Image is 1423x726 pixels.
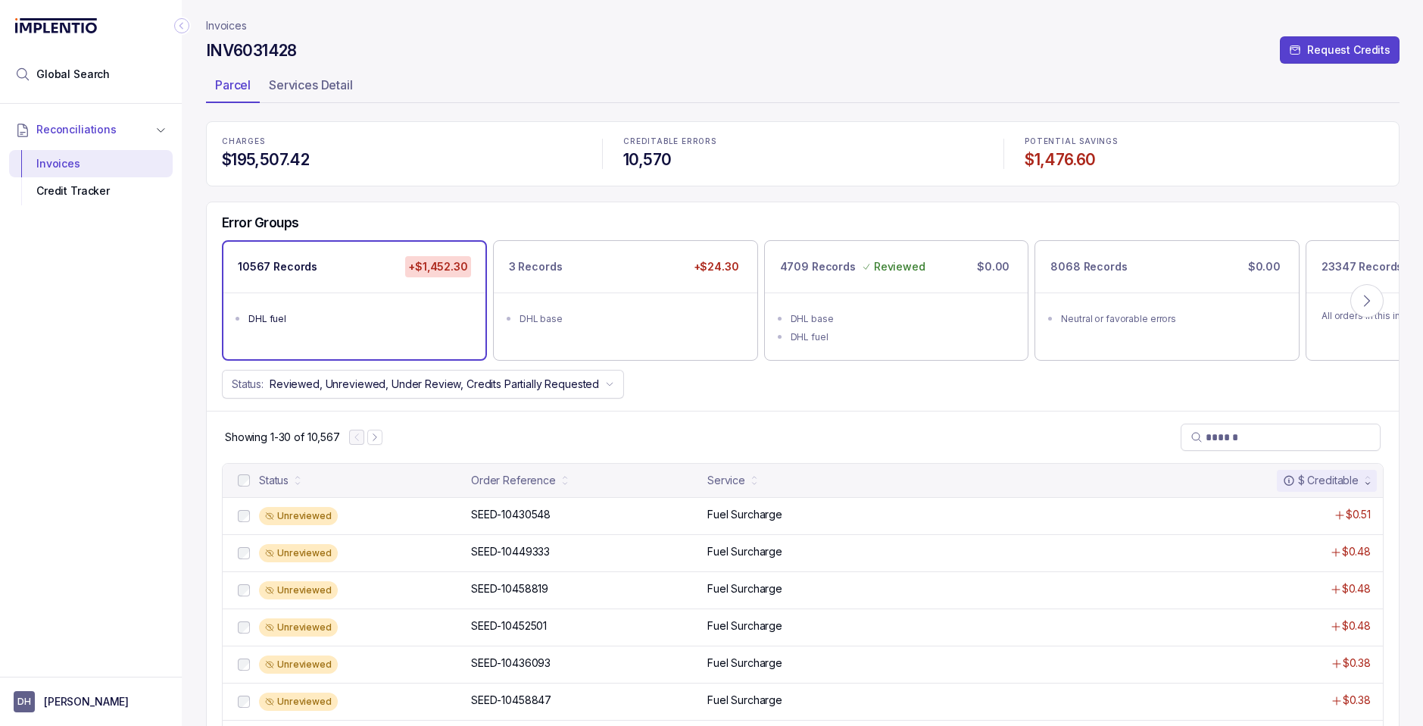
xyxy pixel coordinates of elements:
p: 8068 Records [1050,259,1127,274]
p: [PERSON_NAME] [44,694,129,709]
p: 4709 Records [780,259,856,274]
p: 10567 Records [238,259,317,274]
nav: breadcrumb [206,18,247,33]
p: Fuel Surcharge [707,507,782,522]
div: Order Reference [471,473,556,488]
div: Unreviewed [259,618,338,637]
input: checkbox-checkbox [238,510,250,522]
div: DHL base [791,311,1012,327]
p: $0.00 [974,256,1013,277]
div: DHL base [520,311,741,327]
span: User initials [14,691,35,712]
p: SEED-10452501 [471,618,547,634]
p: Reviewed, Unreviewed, Under Review, Credits Partially Requested [270,377,599,392]
div: Collapse Icon [173,17,191,35]
button: Request Credits [1280,36,1400,64]
p: $0.51 [1346,507,1371,522]
a: Invoices [206,18,247,33]
div: Reconciliations [9,147,173,208]
input: checkbox-checkbox [238,659,250,671]
h4: 10,570 [623,149,982,171]
input: checkbox-checkbox [238,584,250,596]
h4: $1,476.60 [1025,149,1384,171]
input: checkbox-checkbox [238,696,250,708]
p: Status: [232,377,264,392]
p: $0.00 [1245,256,1284,277]
div: DHL fuel [791,330,1012,345]
div: Credit Tracker [21,177,161,205]
p: Fuel Surcharge [707,544,782,559]
h4: INV6031428 [206,40,297,61]
div: Service [707,473,745,488]
div: Invoices [21,150,161,177]
p: CHARGES [222,137,581,146]
p: SEED-10436093 [471,656,551,671]
p: $0.48 [1342,581,1371,596]
p: $0.48 [1342,544,1371,559]
p: $0.38 [1343,693,1371,708]
input: checkbox-checkbox [238,621,250,634]
p: Fuel Surcharge [707,693,782,708]
div: Status [259,473,289,488]
p: SEED-10458847 [471,693,551,708]
input: checkbox-checkbox [238,474,250,487]
div: Unreviewed [259,693,338,711]
div: Unreviewed [259,581,338,599]
p: SEED-10430548 [471,507,551,522]
p: 23347 Records [1322,259,1403,274]
li: Tab Parcel [206,73,260,103]
p: $0.38 [1343,656,1371,671]
div: Unreviewed [259,507,338,525]
button: Next Page [367,430,382,445]
div: Unreviewed [259,656,338,674]
h4: $195,507.42 [222,149,581,171]
div: Unreviewed [259,544,338,562]
ul: Tab Group [206,73,1400,103]
button: Reconciliations [9,113,173,146]
p: SEED-10449333 [471,544,550,559]
p: Request Credits [1307,42,1390,58]
button: User initials[PERSON_NAME] [14,691,168,712]
input: checkbox-checkbox [238,547,250,559]
p: +$1,452.30 [405,256,471,277]
div: Neutral or favorable errors [1061,311,1282,327]
div: DHL fuel [248,311,470,327]
li: Tab Services Detail [260,73,362,103]
p: Fuel Surcharge [707,656,782,671]
p: POTENTIAL SAVINGS [1025,137,1384,146]
p: +$24.30 [691,256,742,277]
span: Global Search [36,67,110,82]
p: CREDITABLE ERRORS [623,137,982,146]
p: Reviewed [874,259,925,274]
p: $0.48 [1342,618,1371,634]
p: Fuel Surcharge [707,581,782,596]
p: Services Detail [269,76,353,94]
p: Parcel [215,76,251,94]
span: Reconciliations [36,122,117,137]
p: Showing 1-30 of 10,567 [225,430,340,445]
p: SEED-10458819 [471,581,548,596]
p: Fuel Surcharge [707,618,782,634]
div: $ Creditable [1283,473,1359,488]
p: 3 Records [509,259,563,274]
h5: Error Groups [222,214,299,231]
button: Status:Reviewed, Unreviewed, Under Review, Credits Partially Requested [222,370,624,399]
div: Remaining page entries [225,430,340,445]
